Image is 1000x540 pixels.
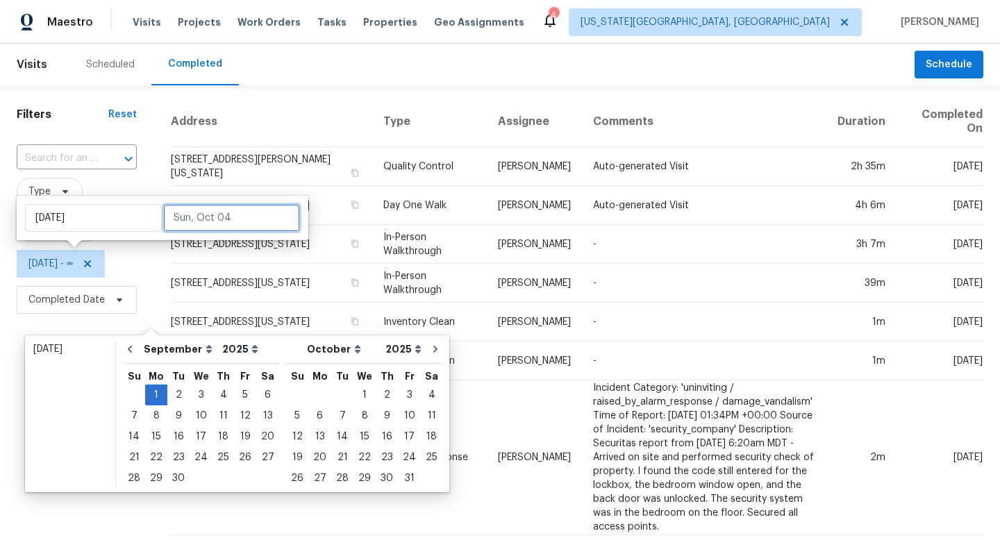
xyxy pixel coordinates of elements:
div: Tue Sep 30 2025 [167,468,190,489]
td: Day One Walk [372,186,487,225]
td: [DATE] [897,147,983,186]
span: Visits [133,15,161,29]
div: 16 [376,427,398,446]
div: 2 [167,385,190,405]
th: Address [170,96,372,147]
div: Sat Sep 06 2025 [256,385,279,405]
td: Auto-generated Visit [582,147,826,186]
td: - [582,264,826,303]
div: Wed Sep 03 2025 [190,385,212,405]
div: 22 [145,448,167,467]
button: Go to next month [425,335,446,363]
td: [DATE] [897,186,983,225]
div: Fri Oct 10 2025 [398,405,421,426]
div: 27 [256,448,279,467]
div: 22 [353,448,376,467]
div: 30 [167,469,190,488]
span: Work Orders [237,15,301,29]
div: 23 [167,448,190,467]
div: 18 [212,427,234,446]
div: Thu Sep 18 2025 [212,426,234,447]
button: Copy Address [349,276,361,289]
button: Copy Address [349,167,361,179]
td: 2m [826,380,897,535]
td: [PERSON_NAME] [487,380,582,535]
abbr: Thursday [217,371,230,381]
td: [PERSON_NAME] [487,147,582,186]
div: Wed Oct 01 2025 [353,385,376,405]
div: Fri Oct 31 2025 [398,468,421,489]
select: Month [303,339,382,360]
div: 20 [308,448,331,467]
span: Geo Assignments [434,15,524,29]
div: 19 [286,448,308,467]
select: Year [219,339,262,360]
div: Sun Sep 21 2025 [123,447,145,468]
abbr: Wednesday [194,371,209,381]
div: Tue Oct 21 2025 [331,447,353,468]
div: Mon Oct 27 2025 [308,468,331,489]
div: Tue Sep 16 2025 [167,426,190,447]
div: Thu Oct 30 2025 [376,468,398,489]
div: Mon Oct 06 2025 [308,405,331,426]
td: - [582,225,826,264]
abbr: Tuesday [336,371,349,381]
div: Sun Oct 19 2025 [286,447,308,468]
div: 3 [190,385,212,405]
div: Tue Oct 14 2025 [331,426,353,447]
div: Sat Oct 04 2025 [421,385,442,405]
th: Assignee [487,96,582,147]
div: Completed [168,57,222,71]
div: Tue Oct 07 2025 [331,405,353,426]
td: Incident Category: 'uninviting / raised_by_alarm_response / damage_vandalism' Time of Report: [DA... [582,380,826,535]
div: Wed Oct 15 2025 [353,426,376,447]
div: 24 [190,448,212,467]
td: 4h 6m [826,186,897,225]
div: 19 [234,427,256,446]
div: 26 [286,469,308,488]
abbr: Sunday [291,371,304,381]
div: 28 [331,469,353,488]
td: [DATE] [897,303,983,341]
td: Auto-generated Visit [582,186,826,225]
button: Schedule [915,51,983,79]
td: Quality Control [372,147,487,186]
td: - [582,303,826,341]
abbr: Saturday [425,371,438,381]
abbr: Sunday [128,371,141,381]
div: Tue Sep 09 2025 [167,405,190,426]
td: [STREET_ADDRESS][US_STATE] [170,225,372,264]
div: Sun Sep 07 2025 [123,405,145,426]
div: 31 [398,469,421,488]
div: 10 [190,406,212,425]
td: 2h 35m [826,147,897,186]
div: 15 [353,427,376,446]
abbr: Friday [405,371,415,381]
div: 1 [145,385,167,405]
div: Thu Oct 09 2025 [376,405,398,426]
div: Fri Oct 03 2025 [398,385,421,405]
div: 7 [123,406,145,425]
td: [PERSON_NAME] [487,225,582,264]
span: Type [28,185,51,199]
td: 39m [826,264,897,303]
div: 5 [286,406,308,425]
div: Mon Sep 15 2025 [145,426,167,447]
div: 8 [145,406,167,425]
th: Type [372,96,487,147]
span: [PERSON_NAME] [895,15,979,29]
span: Completed Date [28,293,105,307]
div: Thu Sep 11 2025 [212,405,234,426]
div: Sat Oct 11 2025 [421,405,442,426]
td: [PERSON_NAME] [487,341,582,380]
abbr: Monday [312,371,328,381]
div: 3 [398,385,421,405]
div: Sat Oct 18 2025 [421,426,442,447]
td: [STREET_ADDRESS][US_STATE] [170,303,372,341]
div: 25 [421,448,442,467]
td: [PERSON_NAME] [487,264,582,303]
div: Sat Sep 27 2025 [256,447,279,468]
input: Sun, Oct 04 [163,204,300,232]
div: Wed Sep 24 2025 [190,447,212,468]
span: [DATE] - ∞ [28,257,73,271]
